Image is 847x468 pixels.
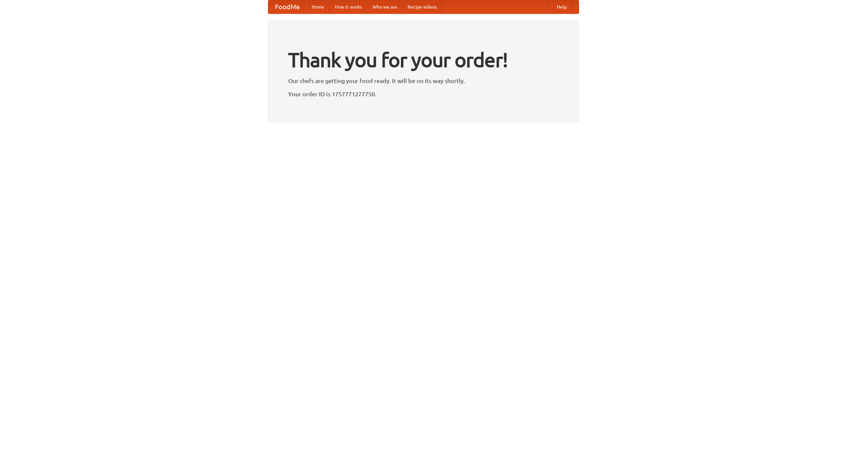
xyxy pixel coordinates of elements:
p: Your order ID is 1757771277750. [288,89,559,99]
a: FoodMe [268,0,306,14]
a: Who we are [367,0,402,14]
a: Home [306,0,330,14]
h1: Thank you for your order! [288,44,559,76]
a: How it works [330,0,367,14]
p: Our chefs are getting your food ready. It will be on its way shortly. [288,76,559,86]
a: Help [552,0,572,14]
a: Recipe videos [402,0,442,14]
